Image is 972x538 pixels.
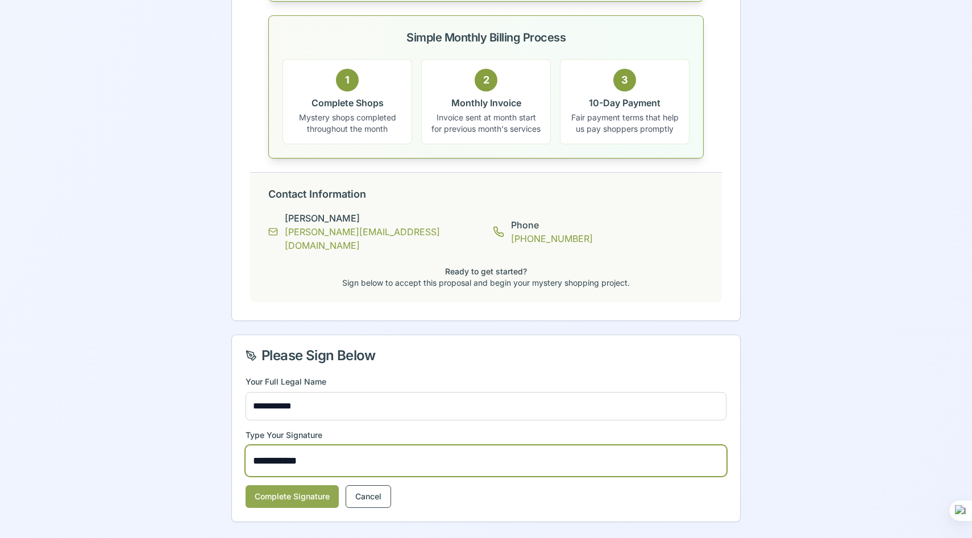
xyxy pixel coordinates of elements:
[283,30,689,45] div: Simple Monthly Billing Process
[285,225,479,252] p: [PERSON_NAME][EMAIL_ADDRESS][DOMAIN_NAME]
[346,485,391,508] button: Cancel
[511,232,593,245] p: [PHONE_NUMBER]
[246,429,726,441] label: Type Your Signature
[246,485,339,508] button: Complete Signature
[431,96,541,110] p: Monthly Invoice
[336,69,359,91] div: 1
[475,69,497,91] div: 2
[613,69,636,91] div: 3
[292,96,402,110] p: Complete Shops
[246,349,726,362] div: Please Sign Below
[570,96,680,110] p: 10-Day Payment
[292,112,402,135] p: Mystery shops completed throughout the month
[268,277,704,289] p: Sign below to accept this proposal and begin your mystery shopping project.
[268,186,704,202] h3: Contact Information
[431,112,541,135] p: Invoice sent at month start for previous month's services
[570,112,680,135] p: Fair payment terms that help us pay shoppers promptly
[268,266,704,277] p: Ready to get started?
[246,376,726,387] label: Your Full Legal Name
[285,211,479,225] p: [PERSON_NAME]
[511,218,593,232] p: Phone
